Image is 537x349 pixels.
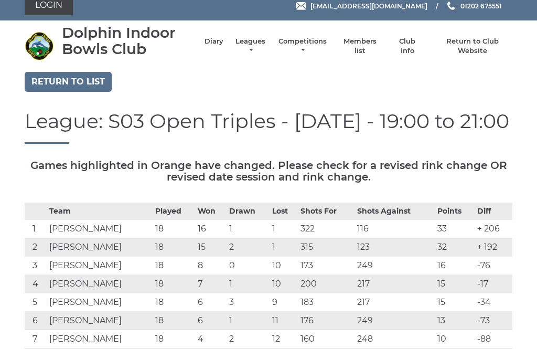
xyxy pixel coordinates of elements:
td: [PERSON_NAME] [47,275,153,293]
td: 200 [298,275,355,293]
td: 15 [435,293,475,312]
td: -88 [475,330,512,348]
a: Email [EMAIL_ADDRESS][DOMAIN_NAME] [296,1,427,11]
td: 9 [270,293,298,312]
td: 7 [195,275,227,293]
td: 18 [153,312,196,330]
span: [EMAIL_ADDRESS][DOMAIN_NAME] [310,2,427,9]
td: 6 [195,312,227,330]
td: 18 [153,293,196,312]
td: 173 [298,257,355,275]
h1: League: S03 Open Triples - [DATE] - 19:00 to 21:00 [25,110,512,144]
th: Diff [475,203,512,220]
td: 123 [355,238,435,257]
th: Shots For [298,203,355,220]
div: Dolphin Indoor Bowls Club [62,25,194,57]
td: -17 [475,275,512,293]
h5: Games highlighted in Orange have changed. Please check for a revised rink change OR revised date ... [25,160,512,183]
img: Dolphin Indoor Bowls Club [25,31,53,60]
th: Shots Against [355,203,435,220]
td: 10 [270,275,298,293]
td: 6 [25,312,47,330]
a: Diary [205,37,223,46]
a: Return to list [25,72,112,92]
td: 10 [270,257,298,275]
td: [PERSON_NAME] [47,330,153,348]
td: 217 [355,275,435,293]
td: + 192 [475,238,512,257]
td: 16 [435,257,475,275]
td: 5 [25,293,47,312]
td: 1 [25,220,47,238]
td: 315 [298,238,355,257]
td: 176 [298,312,355,330]
td: 249 [355,257,435,275]
td: 217 [355,293,435,312]
td: 15 [195,238,227,257]
td: 16 [195,220,227,238]
img: Phone us [447,2,455,10]
td: 116 [355,220,435,238]
td: 18 [153,257,196,275]
th: Team [47,203,153,220]
td: -73 [475,312,512,330]
td: 1 [227,275,270,293]
td: 2 [227,238,270,257]
td: 6 [195,293,227,312]
td: 3 [25,257,47,275]
th: Drawn [227,203,270,220]
td: -76 [475,257,512,275]
td: 10 [435,330,475,348]
th: Won [195,203,227,220]
td: 18 [153,220,196,238]
td: 13 [435,312,475,330]
th: Lost [270,203,298,220]
td: [PERSON_NAME] [47,293,153,312]
td: 18 [153,238,196,257]
td: 33 [435,220,475,238]
a: Club Info [392,37,423,56]
td: 2 [25,238,47,257]
td: 18 [153,330,196,348]
td: 1 [227,220,270,238]
td: 7 [25,330,47,348]
th: Played [153,203,196,220]
a: Phone us 01202 675551 [446,1,502,11]
td: [PERSON_NAME] [47,220,153,238]
a: Competitions [277,37,328,56]
td: 1 [270,220,298,238]
td: 0 [227,257,270,275]
td: 248 [355,330,435,348]
td: 160 [298,330,355,348]
a: Return to Club Website [433,37,512,56]
td: 3 [227,293,270,312]
td: 4 [25,275,47,293]
a: Members list [338,37,381,56]
td: 15 [435,275,475,293]
td: 12 [270,330,298,348]
td: 183 [298,293,355,312]
td: 4 [195,330,227,348]
td: [PERSON_NAME] [47,257,153,275]
td: 1 [227,312,270,330]
td: 249 [355,312,435,330]
td: [PERSON_NAME] [47,312,153,330]
img: Email [296,2,306,10]
td: 18 [153,275,196,293]
td: -34 [475,293,512,312]
a: Leagues [234,37,267,56]
span: 01202 675551 [460,2,502,9]
td: 1 [270,238,298,257]
th: Points [435,203,475,220]
td: 2 [227,330,270,348]
td: [PERSON_NAME] [47,238,153,257]
td: 32 [435,238,475,257]
td: 11 [270,312,298,330]
td: 8 [195,257,227,275]
td: 322 [298,220,355,238]
td: + 206 [475,220,512,238]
